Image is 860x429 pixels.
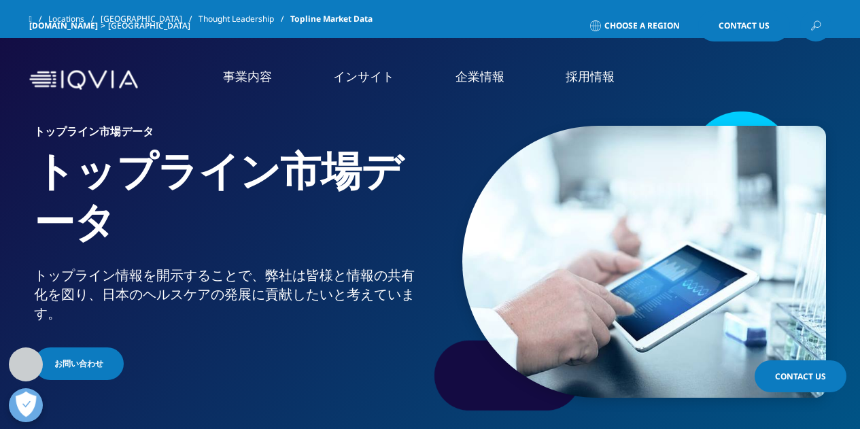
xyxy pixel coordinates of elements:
nav: Primary [143,48,831,112]
div: トップライン情報を開示することで、弊社は皆様と情報の共有化を図り、日本のヘルスケアの発展に貢献したいと考えています。 [34,266,425,323]
h6: トップライン市場データ [34,126,425,145]
span: お問い合わせ [54,358,103,370]
a: 事業内容 [223,68,272,85]
h1: トップライン市場データ [34,145,425,266]
a: Contact Us [698,10,790,41]
a: [DOMAIN_NAME] [29,20,98,31]
a: 企業情報 [455,68,504,85]
a: Contact Us [755,360,846,392]
a: お問い合わせ [34,347,124,380]
div: [GEOGRAPHIC_DATA] [108,20,196,31]
span: Contact Us [775,371,826,382]
a: 採用情報 [566,68,615,85]
span: Choose a Region [604,20,680,31]
a: インサイト [333,68,394,85]
span: Contact Us [719,22,770,30]
button: 優先設定センターを開く [9,388,43,422]
img: 299_analyze-an-experiment-by-tablet.jpg [462,126,826,398]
